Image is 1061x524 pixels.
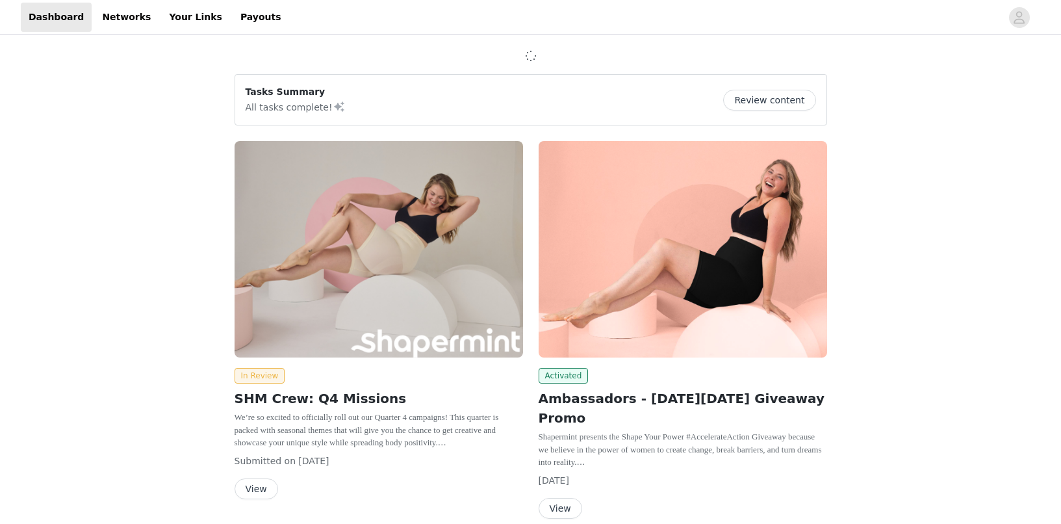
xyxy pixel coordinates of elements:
a: Payouts [233,3,289,32]
button: Review content [723,90,815,111]
span: Activated [539,368,589,384]
button: View [235,478,278,499]
h2: Ambassadors - [DATE][DATE] Giveaway Promo [539,389,827,428]
img: Shapermint [539,141,827,358]
a: Your Links [161,3,230,32]
span: We’re so excited to officially roll out our Quarter 4 campaigns! This quarter is packed with seas... [235,412,499,447]
h2: SHM Crew: Q4 Missions [235,389,523,408]
a: View [539,504,582,514]
p: All tasks complete! [246,99,346,114]
button: View [539,498,582,519]
img: Shapermint [235,141,523,358]
a: Dashboard [21,3,92,32]
div: avatar [1013,7,1025,28]
span: Submitted on [235,456,296,466]
a: Networks [94,3,159,32]
a: View [235,484,278,494]
span: [DATE] [539,475,569,486]
p: Tasks Summary [246,85,346,99]
span: In Review [235,368,285,384]
span: Shapermint presents the Shape Your Power #AccelerateAction Giveaway because we believe in the pow... [539,432,822,467]
span: [DATE] [298,456,329,466]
